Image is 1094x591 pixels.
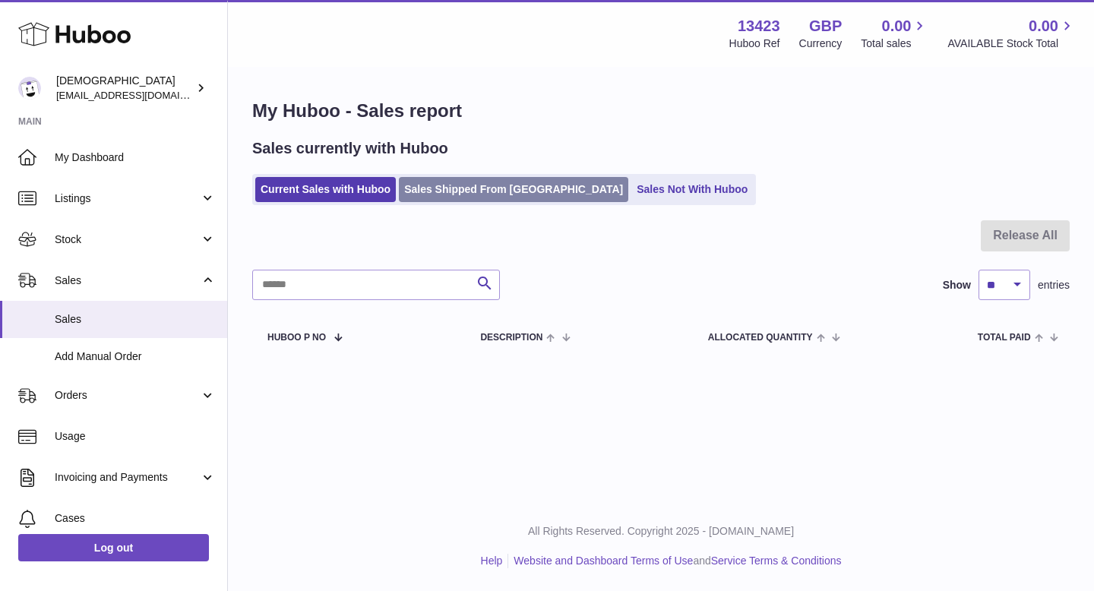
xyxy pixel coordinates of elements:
[711,555,842,567] a: Service Terms & Conditions
[978,333,1031,343] span: Total paid
[18,534,209,561] a: Log out
[481,555,503,567] a: Help
[55,150,216,165] span: My Dashboard
[947,36,1076,51] span: AVAILABLE Stock Total
[18,77,41,100] img: olgazyuz@outlook.com
[240,524,1082,539] p: All Rights Reserved. Copyright 2025 - [DOMAIN_NAME]
[56,89,223,101] span: [EMAIL_ADDRESS][DOMAIN_NAME]
[252,138,448,159] h2: Sales currently with Huboo
[55,511,216,526] span: Cases
[55,349,216,364] span: Add Manual Order
[55,388,200,403] span: Orders
[631,177,753,202] a: Sales Not With Huboo
[861,16,928,51] a: 0.00 Total sales
[55,273,200,288] span: Sales
[480,333,542,343] span: Description
[508,554,841,568] li: and
[55,470,200,485] span: Invoicing and Payments
[267,333,326,343] span: Huboo P no
[55,312,216,327] span: Sales
[708,333,813,343] span: ALLOCATED Quantity
[882,16,912,36] span: 0.00
[252,99,1070,123] h1: My Huboo - Sales report
[861,36,928,51] span: Total sales
[399,177,628,202] a: Sales Shipped From [GEOGRAPHIC_DATA]
[56,74,193,103] div: [DEMOGRAPHIC_DATA]
[809,16,842,36] strong: GBP
[55,429,216,444] span: Usage
[729,36,780,51] div: Huboo Ref
[738,16,780,36] strong: 13423
[514,555,693,567] a: Website and Dashboard Terms of Use
[1029,16,1058,36] span: 0.00
[55,232,200,247] span: Stock
[1038,278,1070,292] span: entries
[943,278,971,292] label: Show
[799,36,843,51] div: Currency
[255,177,396,202] a: Current Sales with Huboo
[947,16,1076,51] a: 0.00 AVAILABLE Stock Total
[55,191,200,206] span: Listings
